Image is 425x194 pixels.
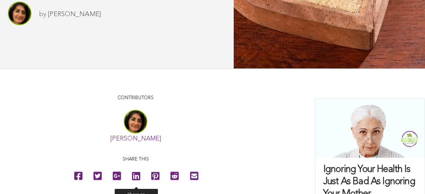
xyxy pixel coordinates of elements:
[8,94,263,102] p: CONTRIBUTORS
[8,156,263,163] p: Share this
[48,11,101,18] a: [PERSON_NAME]
[127,167,145,185] a: Share on LinkedIn
[8,2,31,25] img: Sitara Darvish
[386,156,425,194] iframe: Chat Widget
[39,11,46,18] span: by
[110,136,161,142] a: [PERSON_NAME]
